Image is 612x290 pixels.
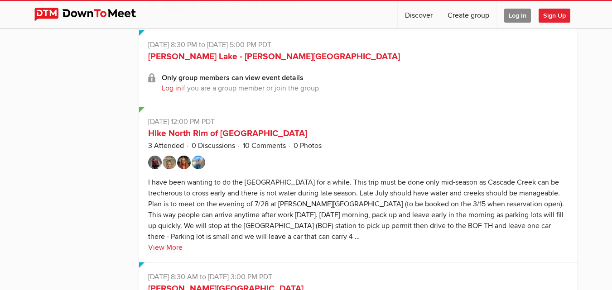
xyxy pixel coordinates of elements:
[148,141,184,150] a: 3 Attended
[539,9,570,23] span: Sign Up
[148,178,564,241] div: I have been wanting to do the [GEOGRAPHIC_DATA] for a while. This trip must be done only mid-seas...
[539,1,578,28] a: Sign Up
[243,141,286,150] a: 10 Comments
[504,9,531,23] span: Log In
[148,39,569,50] p: [DATE] 8:30 PM to [DATE] 5:00 PM PDT
[148,116,569,127] p: [DATE] 12:00 PM PDT
[148,128,307,139] a: Hike North Rim of [GEOGRAPHIC_DATA]
[148,156,162,169] img: Stacia
[34,8,150,21] img: DownToMeet
[192,156,205,169] img: Harpreet
[162,73,304,83] b: Only group members can view event details
[497,1,538,28] a: Log In
[440,1,496,28] a: Create group
[162,84,181,93] a: Log in
[148,242,183,253] a: View More
[294,141,322,150] a: 0 Photos
[398,1,440,28] a: Discover
[192,141,235,150] a: 0 Discussions
[162,83,569,93] p: if you are a group member or join the group
[163,156,176,169] img: Ruthyb
[148,51,400,62] a: [PERSON_NAME] Lake - [PERSON_NAME][GEOGRAPHIC_DATA]
[177,156,191,169] img: Amy SC
[148,271,569,282] p: [DATE] 8:30 AM to [DATE] 3:00 PM PDT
